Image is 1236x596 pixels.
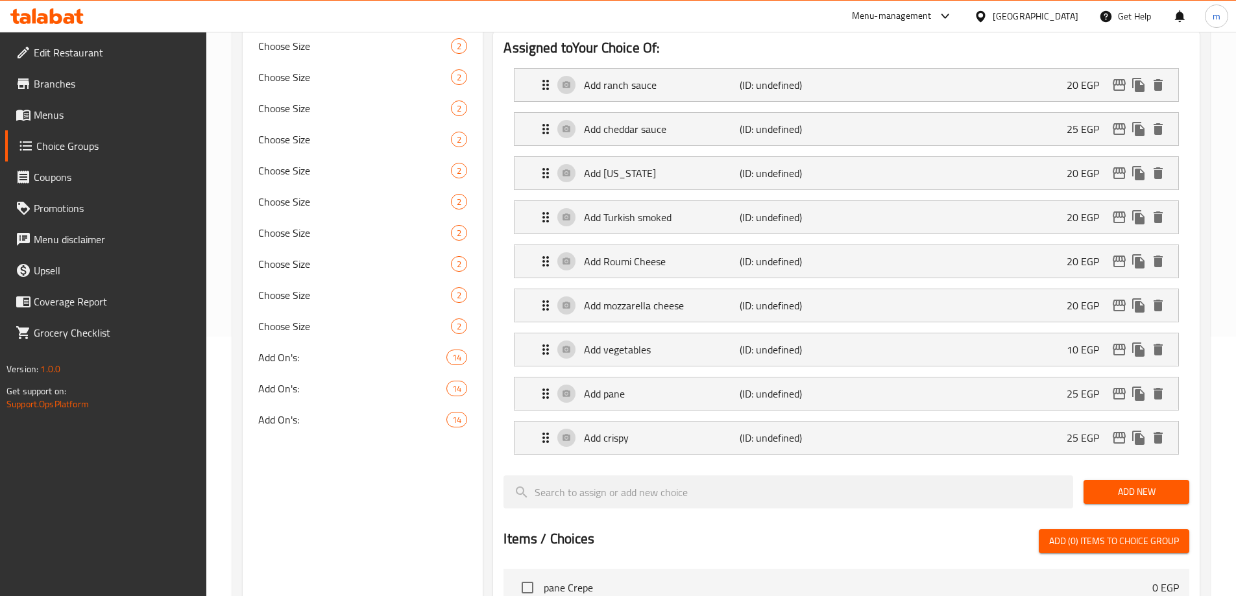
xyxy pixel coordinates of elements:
div: Expand [515,113,1178,145]
div: Expand [515,333,1178,366]
p: 20 EGP [1067,298,1109,313]
button: edit [1109,296,1129,315]
p: Add ranch sauce [584,77,739,93]
div: Choices [446,412,467,427]
li: Expand [503,372,1189,416]
div: Choices [451,256,467,272]
span: Menus [34,107,196,123]
button: edit [1109,119,1129,139]
span: Choose Size [258,225,452,241]
p: 20 EGP [1067,165,1109,181]
p: Add [US_STATE] [584,165,739,181]
div: Choices [451,225,467,241]
button: edit [1109,163,1129,183]
a: Menu disclaimer [5,224,206,255]
button: delete [1148,384,1168,403]
button: delete [1148,119,1168,139]
div: Add On's:14 [243,342,483,373]
span: Choice Groups [36,138,196,154]
span: Choose Size [258,101,452,116]
button: duplicate [1129,119,1148,139]
span: Choose Size [258,69,452,85]
span: Add On's: [258,412,447,427]
span: Get support on: [6,383,66,399]
div: Expand [515,157,1178,189]
div: Choices [451,163,467,178]
a: Coupons [5,161,206,193]
button: duplicate [1129,252,1148,271]
button: edit [1109,208,1129,227]
div: Choose Size2 [243,124,483,155]
button: delete [1148,75,1168,95]
button: duplicate [1129,384,1148,403]
div: Expand [515,201,1178,233]
div: Choose Size2 [243,30,483,62]
p: (ID: undefined) [740,342,843,357]
button: delete [1148,340,1168,359]
span: pane Crepe [544,580,1152,595]
button: delete [1148,252,1168,271]
p: 25 EGP [1067,386,1109,401]
button: duplicate [1129,340,1148,359]
div: Choose Size2 [243,280,483,311]
span: 2 [452,71,467,84]
span: 2 [452,40,467,53]
button: delete [1148,163,1168,183]
div: Choices [451,38,467,54]
div: Expand [515,69,1178,101]
div: Choose Size2 [243,248,483,280]
button: delete [1148,428,1168,447]
p: Add Roumi Cheese [584,254,739,269]
a: Upsell [5,255,206,286]
span: 1.0.0 [40,361,60,377]
span: 2 [452,320,467,333]
p: 0 EGP [1152,580,1179,595]
button: edit [1109,340,1129,359]
div: Choices [446,350,467,365]
span: Choose Size [258,132,452,147]
p: Add crispy [584,430,739,446]
button: Add New [1084,480,1189,504]
h2: Assigned to Your Choice Of: [503,38,1189,58]
p: (ID: undefined) [740,209,843,225]
a: Choice Groups [5,130,206,161]
span: Choose Size [258,38,452,54]
p: 10 EGP [1067,342,1109,357]
div: Choices [451,287,467,303]
p: 25 EGP [1067,121,1109,137]
div: Add On's:14 [243,373,483,404]
span: Version: [6,361,38,377]
button: duplicate [1129,208,1148,227]
p: 20 EGP [1067,254,1109,269]
li: Expand [503,328,1189,372]
p: Add Turkish smoked [584,209,739,225]
span: 14 [447,383,467,395]
div: [GEOGRAPHIC_DATA] [993,9,1078,23]
div: Expand [515,377,1178,410]
button: Add (0) items to choice group [1039,529,1189,553]
span: Add (0) items to choice group [1049,533,1179,549]
span: Choose Size [258,163,452,178]
span: Add New [1094,484,1179,500]
div: Add On's:14 [243,404,483,435]
a: Promotions [5,193,206,224]
li: Expand [503,63,1189,107]
div: Expand [515,245,1178,278]
p: Add pane [584,386,739,401]
span: Choose Size [258,194,452,209]
a: Coverage Report [5,286,206,317]
span: Choose Size [258,318,452,334]
span: 2 [452,289,467,302]
p: (ID: undefined) [740,430,843,446]
span: Upsell [34,263,196,278]
span: 2 [452,102,467,115]
div: Choose Size2 [243,186,483,217]
button: duplicate [1129,296,1148,315]
span: 14 [447,414,467,426]
button: edit [1109,384,1129,403]
a: Grocery Checklist [5,317,206,348]
span: 2 [452,134,467,146]
span: Add On's: [258,381,447,396]
li: Expand [503,151,1189,195]
div: Choices [451,101,467,116]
